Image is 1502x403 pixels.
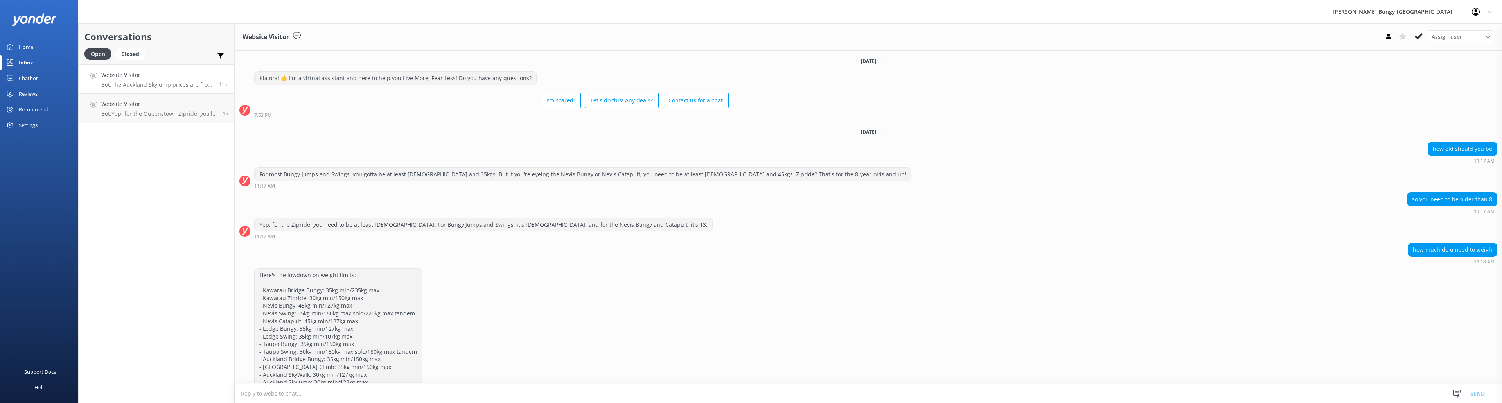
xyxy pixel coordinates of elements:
[115,49,149,58] a: Closed
[1407,193,1497,206] div: so you need to be older than 8
[254,233,713,239] div: Sep 07 2025 11:17am (UTC +12:00) Pacific/Auckland
[24,364,56,380] div: Support Docs
[19,117,38,133] div: Settings
[115,48,145,60] div: Closed
[1408,243,1497,256] div: how much do u need to weigh
[1428,158,1497,163] div: Sep 07 2025 11:17am (UTC +12:00) Pacific/Auckland
[19,70,38,86] div: Chatbot
[541,93,581,108] button: I'm scared!
[34,380,45,395] div: Help
[19,102,49,117] div: Recommend
[254,112,729,118] div: Aug 25 2025 07:53pm (UTC +12:00) Pacific/Auckland
[19,55,33,70] div: Inbox
[255,218,712,231] div: Yep, for the Zipride, you need to be at least [DEMOGRAPHIC_DATA]. For Bungy Jumps and Swings, it'...
[255,168,911,181] div: For most Bungy Jumps and Swings, you gotta be at least [DEMOGRAPHIC_DATA] and 35kgs. But if you'r...
[1474,260,1495,264] strong: 11:18 AM
[101,81,213,88] p: Bot: The Auckland Skyjump prices are from $330 per adult (15+yrs), $290 per child (10-14yrs), and...
[223,110,228,117] span: Sep 07 2025 10:20am (UTC +12:00) Pacific/Auckland
[1432,32,1462,41] span: Assign user
[219,81,228,88] span: Sep 07 2025 11:20am (UTC +12:00) Pacific/Auckland
[1474,209,1495,214] strong: 11:17 AM
[79,64,234,94] a: Website VisitorBot:The Auckland Skyjump prices are from $330 per adult (15+yrs), $290 per child (...
[856,58,881,64] span: [DATE]
[663,93,729,108] button: Contact us for a chat
[12,13,57,26] img: yonder-white-logo.png
[1428,30,1494,43] div: Assign User
[101,110,217,117] p: Bot: Yep, for the Queenstown Zipride, you'll want to check in at the [GEOGRAPHIC_DATA]. Get ready...
[254,234,275,239] strong: 11:17 AM
[254,184,275,188] strong: 11:17 AM
[1428,142,1497,156] div: how old should you be
[101,100,217,108] h4: Website Visitor
[1408,259,1497,264] div: Sep 07 2025 11:18am (UTC +12:00) Pacific/Auckland
[254,113,272,118] strong: 7:53 PM
[84,49,115,58] a: Open
[19,39,33,55] div: Home
[243,32,289,42] h3: Website Visitor
[19,86,38,102] div: Reviews
[79,94,234,123] a: Website VisitorBot:Yep, for the Queenstown Zipride, you'll want to check in at the [GEOGRAPHIC_DA...
[101,71,213,79] h4: Website Visitor
[856,129,881,135] span: [DATE]
[84,29,228,44] h2: Conversations
[84,48,111,60] div: Open
[1407,208,1497,214] div: Sep 07 2025 11:17am (UTC +12:00) Pacific/Auckland
[255,72,536,85] div: Kia ora! 🤙 I'm a virtual assistant and here to help you Live More, Fear Less! Do you have any que...
[254,183,911,188] div: Sep 07 2025 11:17am (UTC +12:00) Pacific/Auckland
[1474,159,1495,163] strong: 11:17 AM
[585,93,659,108] button: Let's do this! Any deals?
